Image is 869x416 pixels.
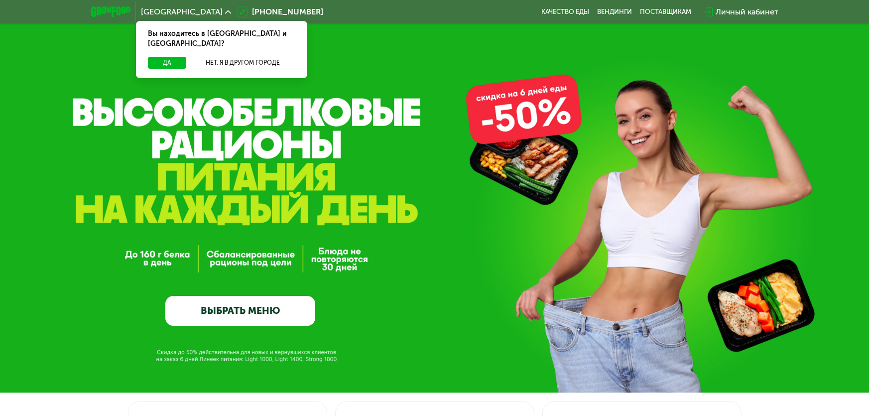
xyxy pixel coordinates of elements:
[236,6,323,18] a: [PHONE_NUMBER]
[165,296,316,326] a: ВЫБРАТЬ МЕНЮ
[141,8,223,16] span: [GEOGRAPHIC_DATA]
[148,57,186,69] button: Да
[597,8,632,16] a: Вендинги
[640,8,691,16] div: поставщикам
[541,8,589,16] a: Качество еды
[716,6,778,18] div: Личный кабинет
[136,21,307,57] div: Вы находитесь в [GEOGRAPHIC_DATA] и [GEOGRAPHIC_DATA]?
[190,57,295,69] button: Нет, я в другом городе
